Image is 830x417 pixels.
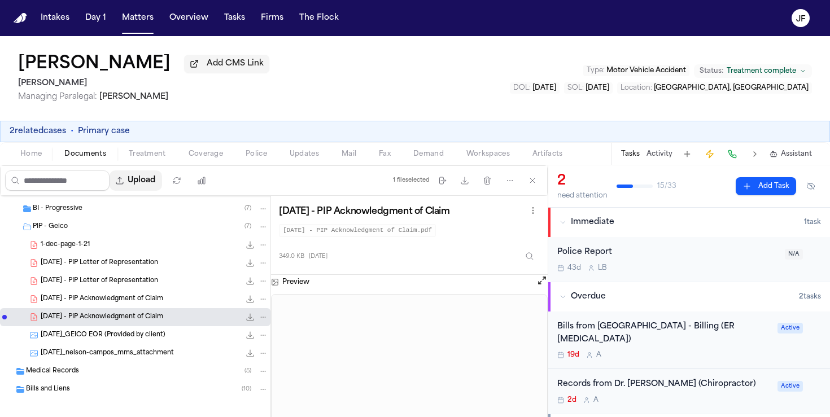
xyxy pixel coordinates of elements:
[557,246,778,259] div: Police Report
[548,369,830,414] div: Open task: Records from Dr. Michael Grant (Chiropractor)
[379,150,391,159] span: Fax
[557,172,608,190] div: 2
[519,246,540,266] button: Inspect
[557,378,771,391] div: Records from Dr. [PERSON_NAME] (Chiropractor)
[244,275,256,287] button: Download 2025.01.17 - PIP Letter of Representation
[564,82,613,94] button: Edit SOL: 2026-12-30
[596,350,601,359] span: A
[5,170,110,191] input: Search files
[33,222,68,232] span: PIP - Geico
[41,240,90,250] span: 1-dec-page-1-21
[621,85,652,91] span: Location :
[736,177,796,195] button: Add Task
[242,386,251,392] span: ( 10 )
[41,258,158,268] span: [DATE] - PIP Letter of Representation
[244,257,256,269] button: Download 2025.01.17 - PIP Letter of Representation
[246,150,267,159] span: Police
[548,282,830,311] button: Overdue2tasks
[342,150,356,159] span: Mail
[536,275,548,289] button: Open preview
[724,146,740,162] button: Make a Call
[777,323,803,333] span: Active
[702,146,718,162] button: Create Immediate Task
[532,150,563,159] span: Artifacts
[18,54,171,74] h1: [PERSON_NAME]
[621,150,640,159] button: Tasks
[548,208,830,237] button: Immediate1task
[129,150,166,159] span: Treatment
[654,85,809,91] span: [GEOGRAPHIC_DATA], [GEOGRAPHIC_DATA]
[548,237,830,282] div: Open task: Police Report
[279,224,436,237] code: [DATE] - PIP Acknowledgment of Claim.pdf
[617,82,812,94] button: Edit Location: Montclair, NJ
[20,150,42,159] span: Home
[510,82,560,94] button: Edit DOL: 2024-12-30
[244,205,251,212] span: ( 7 )
[110,170,162,191] button: Upload
[804,218,821,227] span: 1 task
[26,367,79,376] span: Medical Records
[41,349,174,358] span: [DATE]_nelson-campos_mms_attachment
[78,126,130,137] span: Primary case
[309,252,327,261] span: [DATE]
[571,217,614,228] span: Immediate
[14,13,27,24] img: Finch Logo
[393,177,430,184] div: 1 file selected
[244,368,251,374] span: ( 5 )
[694,64,812,78] button: Change status from Treatment complete
[606,67,686,74] span: Motor Vehicle Accident
[117,8,158,28] a: Matters
[567,85,584,91] span: SOL :
[18,77,269,90] h2: [PERSON_NAME]
[41,313,163,322] span: [DATE] - PIP Acknowledgment of Claim
[36,8,74,28] button: Intakes
[557,321,771,346] div: Bills from [GEOGRAPHIC_DATA] - Billing (ER [MEDICAL_DATA])
[279,252,304,261] span: 349.0 KB
[41,276,158,286] span: [DATE] - PIP Letter of Representation
[801,177,821,195] button: Hide completed tasks (⌘⇧H)
[256,8,288,28] button: Firms
[727,67,796,76] span: Treatment complete
[41,331,165,340] span: [DATE]_GEICO EOR (Provided by client)
[165,8,213,28] button: Overview
[18,54,171,74] button: Edit matter name
[548,311,830,370] div: Open task: Bills from St. Clare’s Hospital - Billing (ER Radiology)
[646,150,672,159] button: Activity
[26,385,70,394] span: Bills and Liens
[184,55,269,73] button: Add CMS Link
[799,292,821,301] span: 2 task s
[413,150,444,159] span: Demand
[679,146,695,162] button: Add Task
[295,8,343,28] button: The Flock
[571,291,606,302] span: Overdue
[598,264,607,273] span: L B
[189,150,223,159] span: Coverage
[700,67,723,76] span: Status:
[244,293,256,305] button: Download 2025.01.21 - PIP Acknowledgment of Claim
[567,264,581,273] span: 43d
[567,350,579,359] span: 19d
[513,85,531,91] span: DOL :
[81,8,111,28] button: Day 1
[244,330,256,341] button: Download 2025-03-06_GEICO EOR (Provided by client)
[244,223,251,230] span: ( 7 )
[18,93,97,101] span: Managing Paralegal:
[244,239,256,251] button: Download 1-dec-page-1-21
[536,275,548,286] button: Open preview
[781,150,812,159] span: Assistant
[466,150,510,159] span: Workspaces
[586,85,609,91] span: [DATE]
[41,295,163,304] span: [DATE] - PIP Acknowledgment of Claim
[220,8,250,28] button: Tasks
[244,348,256,359] button: Download 2025-03-12_nelson-campos_mms_attachment
[593,396,599,405] span: A
[770,150,812,159] button: Assistant
[583,65,689,76] button: Edit Type: Motor Vehicle Accident
[532,85,556,91] span: [DATE]
[282,278,309,287] h3: Preview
